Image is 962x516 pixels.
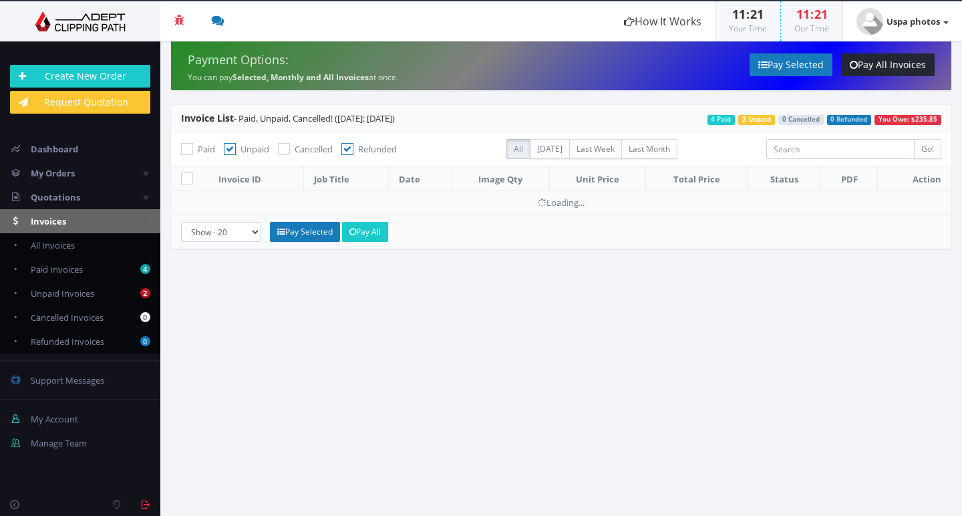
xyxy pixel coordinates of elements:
[841,53,935,76] a: Pay All Invoices
[856,8,883,35] img: user_default.jpg
[506,139,530,159] label: All
[31,413,78,425] span: My Account
[738,115,775,125] span: 2 Unpaid
[732,6,746,22] span: 11
[794,23,829,34] small: Our Time
[198,143,215,155] span: Paid
[766,139,915,159] input: Search
[549,166,646,191] th: Unit Price
[611,1,715,41] a: How It Works
[621,139,677,159] label: Last Month
[750,6,764,22] span: 21
[181,112,395,124] span: - Paid, Unpaid, Cancelled! ([DATE]: [DATE])
[31,287,94,299] span: Unpaid Invoices
[729,23,767,34] small: Your Time
[814,6,828,22] span: 21
[304,166,389,191] th: Job Title
[240,143,269,155] span: Unpaid
[877,166,951,191] th: Action
[171,191,951,215] td: Loading...
[31,239,75,251] span: All Invoices
[31,437,87,449] span: Manage Team
[295,143,333,155] span: Cancelled
[181,112,234,124] span: Invoice List
[452,166,549,191] th: Image Qty
[31,191,80,203] span: Quotations
[796,6,810,22] span: 11
[10,65,150,88] a: Create New Order
[232,72,369,83] strong: Selected, Monthly and All Invoices
[843,1,962,41] a: Uspa photos
[646,166,748,191] th: Total Price
[140,288,150,298] b: 2
[914,139,941,159] input: Go!
[569,139,622,159] label: Last Week
[208,166,304,191] th: Invoice ID
[827,115,872,125] span: 0 Refunded
[31,167,75,179] span: My Orders
[270,222,340,242] a: Pay Selected
[140,336,150,346] b: 0
[31,374,104,386] span: Support Messages
[188,72,398,83] small: You can pay at once.
[530,139,570,159] label: [DATE]
[10,11,150,31] img: Adept Graphics
[10,91,150,114] a: Request Quotation
[140,264,150,274] b: 4
[887,15,940,27] strong: Uspa photos
[810,6,814,22] span: :
[746,6,750,22] span: :
[31,311,104,324] span: Cancelled Invoices
[188,53,551,67] h4: Payment Options:
[31,263,83,275] span: Paid Invoices
[821,166,877,191] th: PDF
[31,215,66,227] span: Invoices
[874,115,941,125] span: You Owe: $235.85
[31,143,78,155] span: Dashboard
[31,336,104,348] span: Refunded Invoices
[388,166,452,191] th: Date
[778,115,824,125] span: 0 Cancelled
[748,166,821,191] th: Status
[342,222,388,242] a: Pay All
[750,53,832,76] a: Pay Selected
[358,143,397,155] span: Refunded
[707,115,736,125] span: 4 Paid
[140,312,150,322] b: 0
